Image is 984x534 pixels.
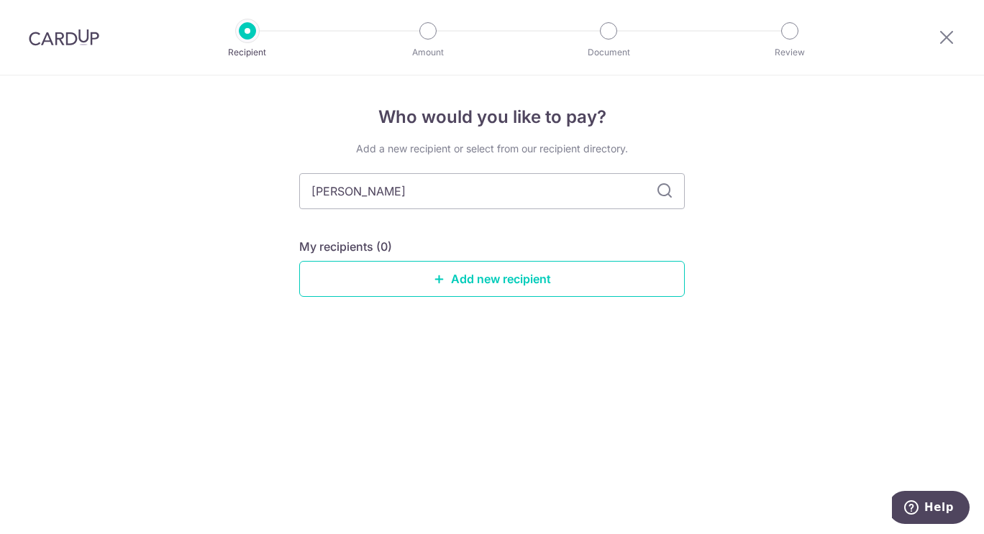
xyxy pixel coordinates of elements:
p: Document [555,45,662,60]
h4: Who would you like to pay? [299,104,685,130]
iframe: Opens a widget where you can find more information [892,491,970,527]
img: CardUp [29,29,99,46]
p: Amount [375,45,481,60]
p: Review [737,45,843,60]
div: Add a new recipient or select from our recipient directory. [299,142,685,156]
input: Search for any recipient here [299,173,685,209]
a: Add new recipient [299,261,685,297]
p: Recipient [194,45,301,60]
h5: My recipients (0) [299,238,392,255]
